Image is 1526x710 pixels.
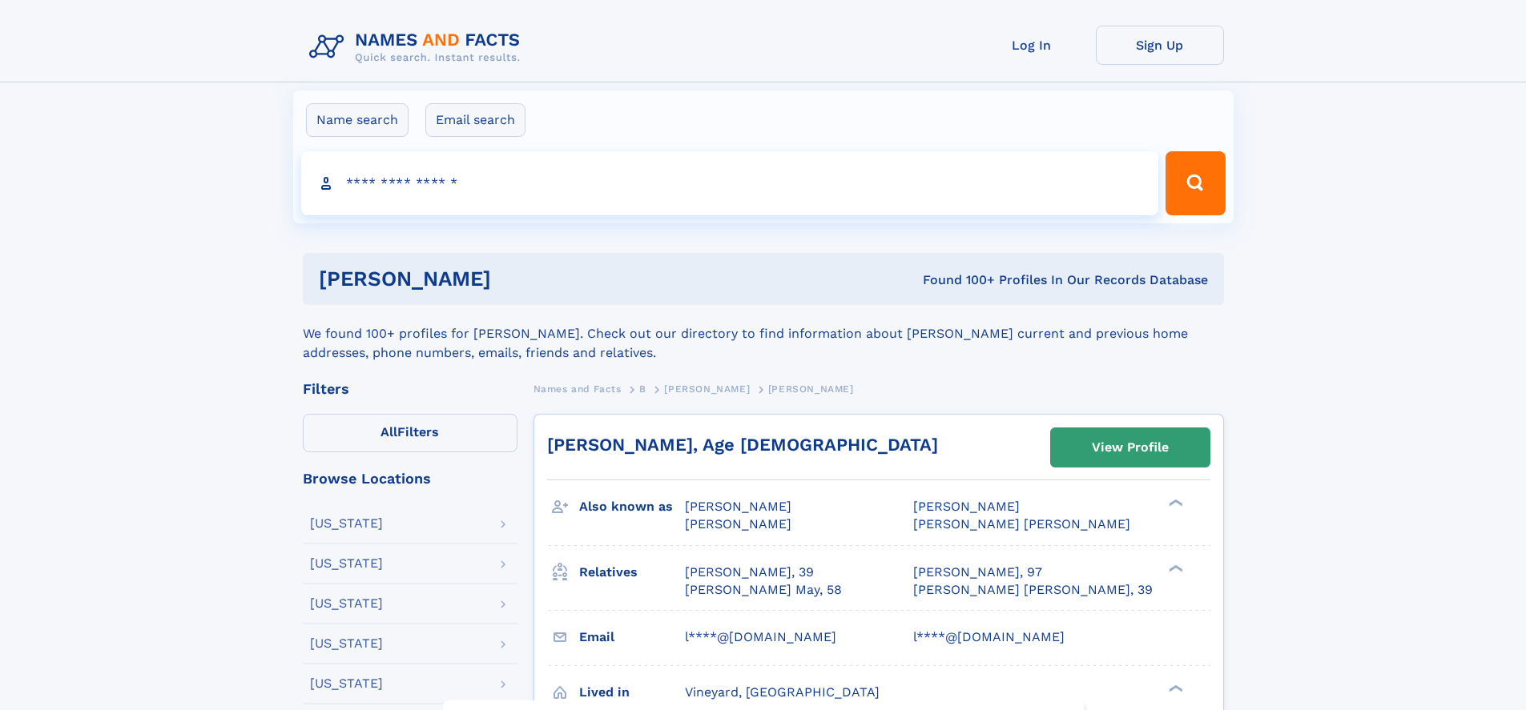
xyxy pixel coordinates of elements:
label: Filters [303,414,517,452]
span: Vineyard, [GEOGRAPHIC_DATA] [685,684,880,700]
div: [US_STATE] [310,597,383,610]
a: [PERSON_NAME] [664,379,750,399]
div: ❯ [1165,683,1184,693]
label: Email search [425,103,525,137]
a: [PERSON_NAME] May, 58 [685,581,842,599]
div: Browse Locations [303,471,517,486]
h3: Lived in [579,679,685,706]
input: search input [301,151,1159,215]
a: [PERSON_NAME], 39 [685,564,814,581]
span: [PERSON_NAME] [768,383,854,395]
a: [PERSON_NAME] [PERSON_NAME], 39 [913,581,1153,599]
h3: Also known as [579,493,685,520]
a: [PERSON_NAME], 97 [913,564,1042,581]
a: Sign Up [1096,26,1224,65]
span: B [639,383,646,395]
a: Names and Facts [533,379,622,399]
img: Logo Names and Facts [303,26,533,69]
button: Search Button [1166,151,1225,215]
h3: Relatives [579,559,685,586]
h3: Email [579,624,685,651]
span: All [380,424,397,439]
div: [US_STATE] [310,517,383,530]
h1: [PERSON_NAME] [319,269,707,289]
a: B [639,379,646,399]
div: [US_STATE] [310,557,383,570]
span: [PERSON_NAME] [PERSON_NAME] [913,516,1130,531]
span: [PERSON_NAME] [913,499,1020,514]
div: Filters [303,382,517,396]
div: ❯ [1165,563,1184,573]
a: Log In [968,26,1096,65]
a: [PERSON_NAME], Age [DEMOGRAPHIC_DATA] [547,435,938,455]
div: ❯ [1165,498,1184,508]
div: Found 100+ Profiles In Our Records Database [707,271,1208,289]
span: [PERSON_NAME] [685,499,791,514]
a: View Profile [1051,428,1210,467]
div: View Profile [1092,429,1169,466]
div: We found 100+ profiles for [PERSON_NAME]. Check out our directory to find information about [PERS... [303,305,1224,363]
label: Name search [306,103,409,137]
div: [US_STATE] [310,637,383,650]
div: [US_STATE] [310,677,383,690]
span: [PERSON_NAME] [664,383,750,395]
span: [PERSON_NAME] [685,516,791,531]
